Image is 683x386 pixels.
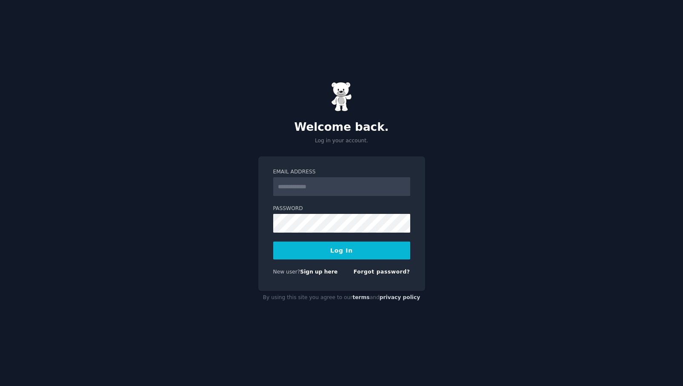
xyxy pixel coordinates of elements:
button: Log In [273,242,410,259]
a: Forgot password? [354,269,410,275]
a: terms [352,294,369,300]
p: Log in your account. [258,137,425,145]
label: Email Address [273,168,410,176]
a: privacy policy [380,294,420,300]
span: New user? [273,269,300,275]
div: By using this site you agree to our and [258,291,425,305]
img: Gummy Bear [331,82,352,112]
label: Password [273,205,410,213]
a: Sign up here [300,269,337,275]
h2: Welcome back. [258,121,425,134]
